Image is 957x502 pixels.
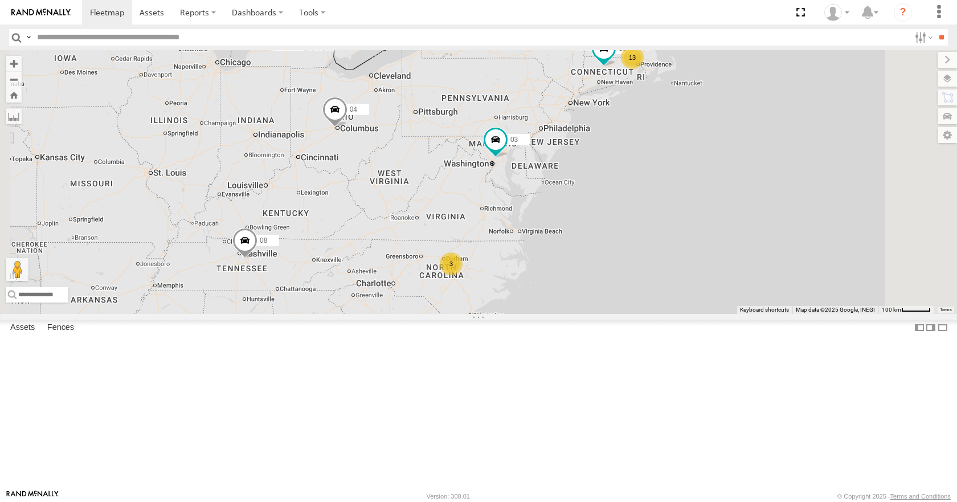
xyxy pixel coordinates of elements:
[937,320,948,336] label: Hide Summary Table
[6,258,28,281] button: Drag Pegman onto the map to open Street View
[740,306,789,314] button: Keyboard shortcuts
[894,3,912,22] i: ?
[5,320,40,336] label: Assets
[350,106,357,114] span: 04
[11,9,71,17] img: rand-logo.svg
[882,307,901,313] span: 100 km
[925,320,936,336] label: Dock Summary Table to the Right
[24,29,33,46] label: Search Query
[796,307,875,313] span: Map data ©2025 Google, INEGI
[510,136,518,144] span: 03
[427,493,470,500] div: Version: 308.01
[914,320,925,336] label: Dock Summary Table to the Left
[940,307,952,312] a: Terms (opens in new tab)
[837,493,951,500] div: © Copyright 2025 -
[878,306,934,314] button: Map Scale: 100 km per 48 pixels
[910,29,935,46] label: Search Filter Options
[42,320,80,336] label: Fences
[440,252,463,275] div: 3
[260,237,267,245] span: 08
[820,4,853,21] div: Aaron Kuchrawy
[890,493,951,500] a: Terms and Conditions
[6,491,59,502] a: Visit our Website
[621,46,644,69] div: 13
[938,127,957,143] label: Map Settings
[6,87,22,103] button: Zoom Home
[6,71,22,87] button: Zoom out
[6,56,22,71] button: Zoom in
[6,108,22,124] label: Measure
